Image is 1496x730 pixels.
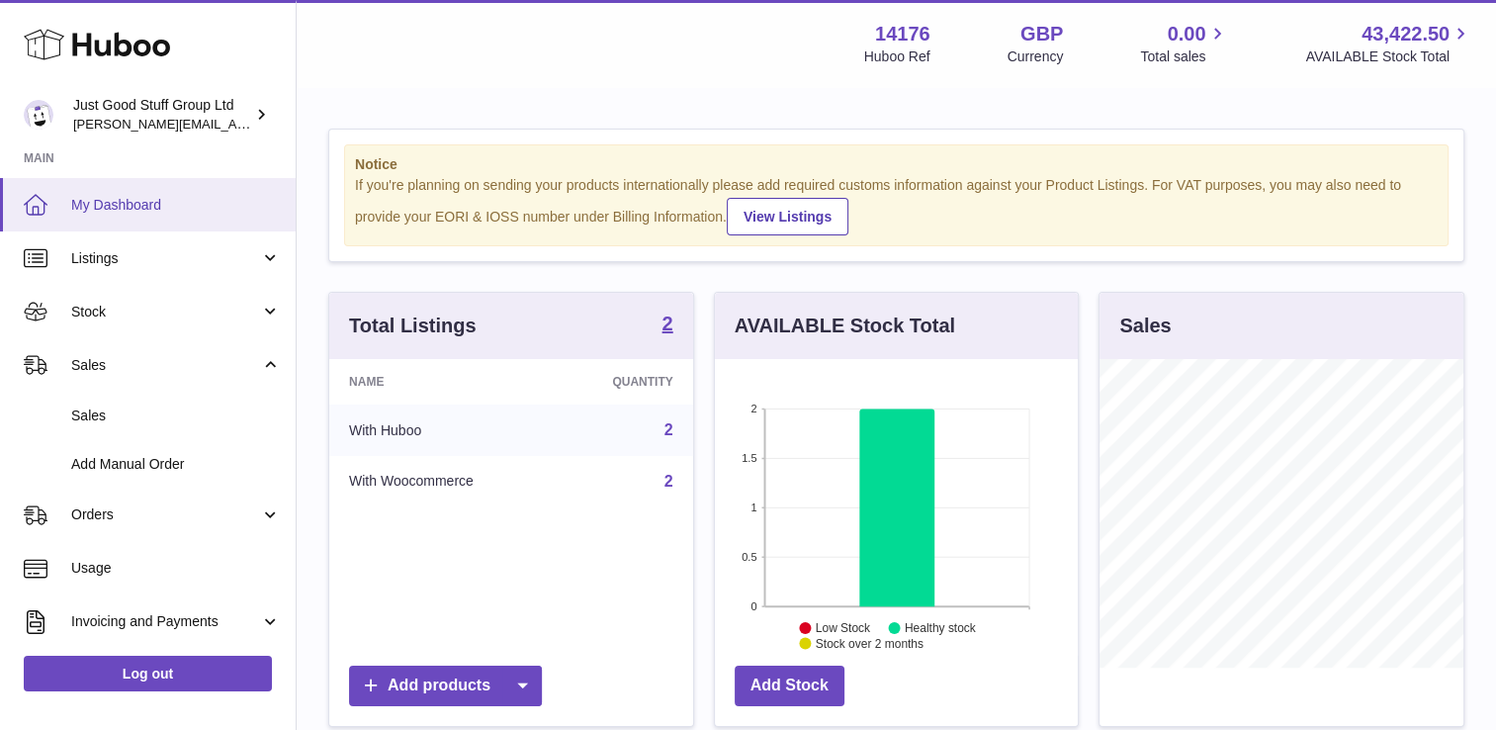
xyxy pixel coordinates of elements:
[355,176,1438,235] div: If you're planning on sending your products internationally please add required customs informati...
[905,621,977,635] text: Healthy stock
[349,666,542,706] a: Add products
[662,314,673,333] strong: 2
[742,452,756,464] text: 1.5
[24,100,53,130] img: gordon@justgoodstuff.com
[1305,21,1472,66] a: 43,422.50 AVAILABLE Stock Total
[727,198,848,235] a: View Listings
[750,600,756,612] text: 0
[735,666,844,706] a: Add Stock
[735,313,955,339] h3: AVAILABLE Stock Total
[329,405,555,456] td: With Huboo
[73,116,396,132] span: [PERSON_NAME][EMAIL_ADDRESS][DOMAIN_NAME]
[71,356,260,375] span: Sales
[24,656,272,691] a: Log out
[71,407,281,425] span: Sales
[1119,313,1171,339] h3: Sales
[1020,21,1063,47] strong: GBP
[750,403,756,414] text: 2
[71,303,260,321] span: Stock
[71,559,281,578] span: Usage
[355,155,1438,174] strong: Notice
[664,473,673,490] a: 2
[664,421,673,438] a: 2
[329,456,555,507] td: With Woocommerce
[816,637,924,651] text: Stock over 2 months
[555,359,692,405] th: Quantity
[742,551,756,563] text: 0.5
[71,249,260,268] span: Listings
[1008,47,1064,66] div: Currency
[71,196,281,215] span: My Dashboard
[1362,21,1450,47] span: 43,422.50
[662,314,673,337] a: 2
[73,96,251,134] div: Just Good Stuff Group Ltd
[349,313,477,339] h3: Total Listings
[71,455,281,474] span: Add Manual Order
[750,502,756,513] text: 1
[1168,21,1206,47] span: 0.00
[1140,21,1228,66] a: 0.00 Total sales
[71,612,260,631] span: Invoicing and Payments
[1140,47,1228,66] span: Total sales
[329,359,555,405] th: Name
[71,505,260,524] span: Orders
[864,47,930,66] div: Huboo Ref
[1305,47,1472,66] span: AVAILABLE Stock Total
[816,621,871,635] text: Low Stock
[875,21,930,47] strong: 14176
